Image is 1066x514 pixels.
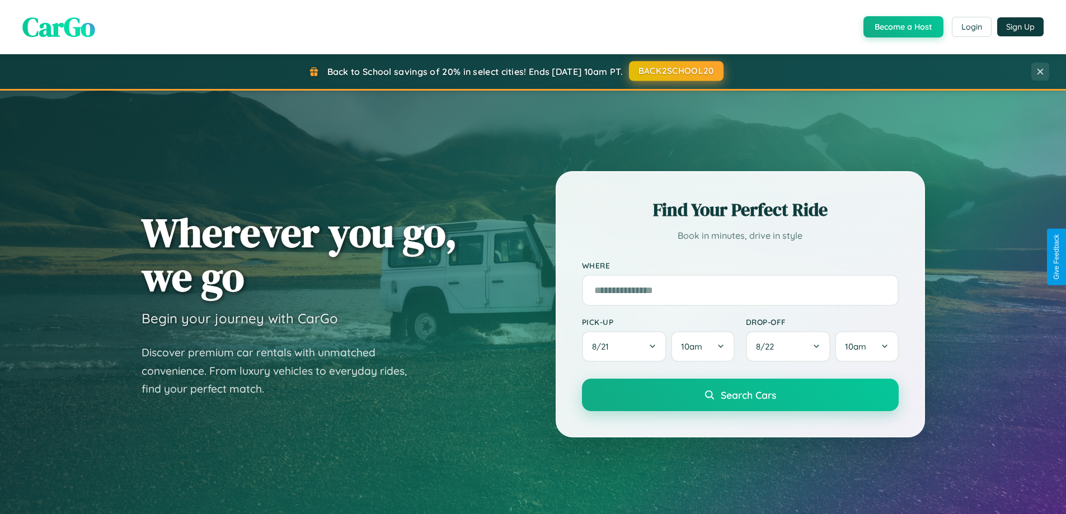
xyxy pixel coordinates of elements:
button: 8/21 [582,331,667,362]
span: CarGo [22,8,95,45]
label: Where [582,261,899,270]
button: BACK2SCHOOL20 [629,61,724,81]
button: Become a Host [863,16,943,37]
button: 10am [835,331,898,362]
button: Search Cars [582,379,899,411]
div: Give Feedback [1053,234,1060,280]
h3: Begin your journey with CarGo [142,310,338,327]
label: Pick-up [582,317,735,327]
span: 10am [681,341,702,352]
h2: Find Your Perfect Ride [582,197,899,222]
button: 8/22 [746,331,831,362]
p: Book in minutes, drive in style [582,228,899,244]
button: Login [952,17,992,37]
button: Sign Up [997,17,1044,36]
button: 10am [671,331,734,362]
span: 8 / 22 [756,341,779,352]
label: Drop-off [746,317,899,327]
span: 10am [845,341,866,352]
span: Back to School savings of 20% in select cities! Ends [DATE] 10am PT. [327,66,623,77]
p: Discover premium car rentals with unmatched convenience. From luxury vehicles to everyday rides, ... [142,343,421,398]
h1: Wherever you go, we go [142,210,457,299]
span: Search Cars [721,389,776,401]
span: 8 / 21 [592,341,614,352]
